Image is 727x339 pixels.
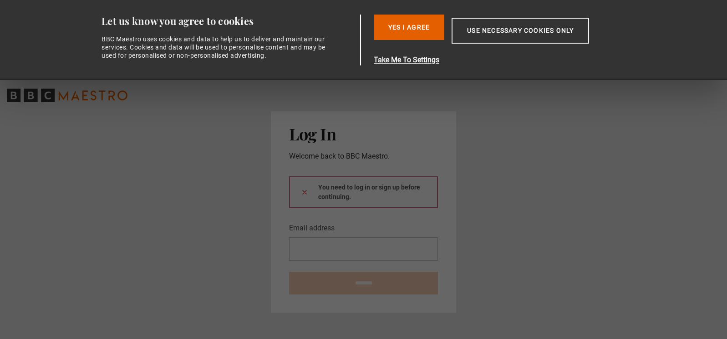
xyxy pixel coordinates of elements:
p: Welcome back to BBC Maestro. [289,151,438,162]
svg: BBC Maestro [7,89,127,102]
h2: Log In [289,124,438,143]
button: Yes I Agree [374,15,444,40]
button: Take Me To Settings [374,55,632,65]
div: Let us know you agree to cookies [102,15,356,28]
div: You need to log in or sign up before continuing. [289,176,438,208]
div: BBC Maestro uses cookies and data to help us to deliver and maintain our services. Cookies and da... [102,35,331,60]
label: Email address [289,223,335,234]
button: Use necessary cookies only [452,18,589,44]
